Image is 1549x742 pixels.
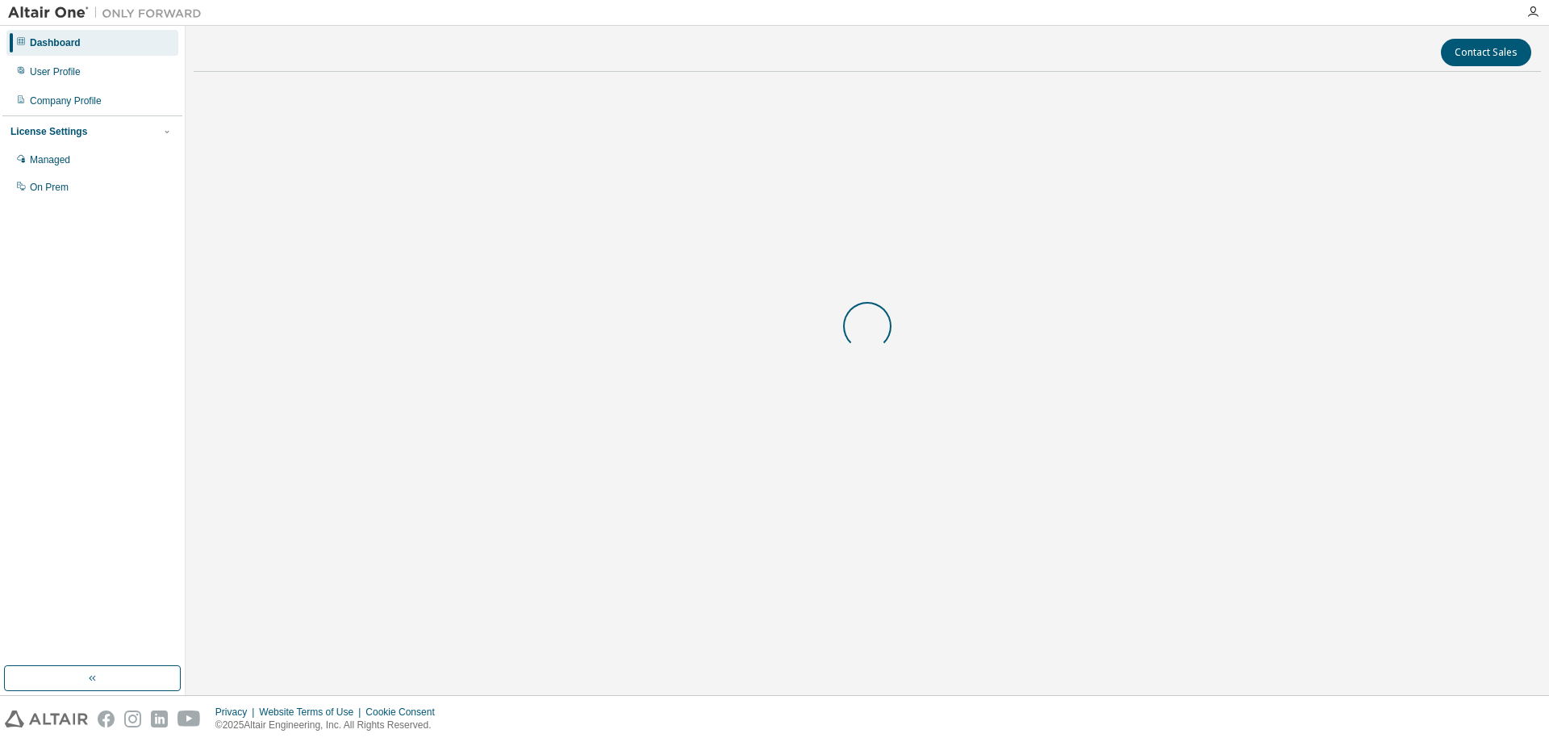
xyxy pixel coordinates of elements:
div: License Settings [10,125,87,138]
div: Privacy [215,706,259,719]
img: instagram.svg [124,711,141,727]
div: User Profile [30,65,81,78]
p: © 2025 Altair Engineering, Inc. All Rights Reserved. [215,719,445,732]
img: facebook.svg [98,711,115,727]
div: Cookie Consent [365,706,444,719]
img: youtube.svg [177,711,201,727]
button: Contact Sales [1441,39,1531,66]
div: Website Terms of Use [259,706,365,719]
img: Altair One [8,5,210,21]
div: Dashboard [30,36,81,49]
img: linkedin.svg [151,711,168,727]
div: Managed [30,153,70,166]
img: altair_logo.svg [5,711,88,727]
div: On Prem [30,181,69,194]
div: Company Profile [30,94,102,107]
